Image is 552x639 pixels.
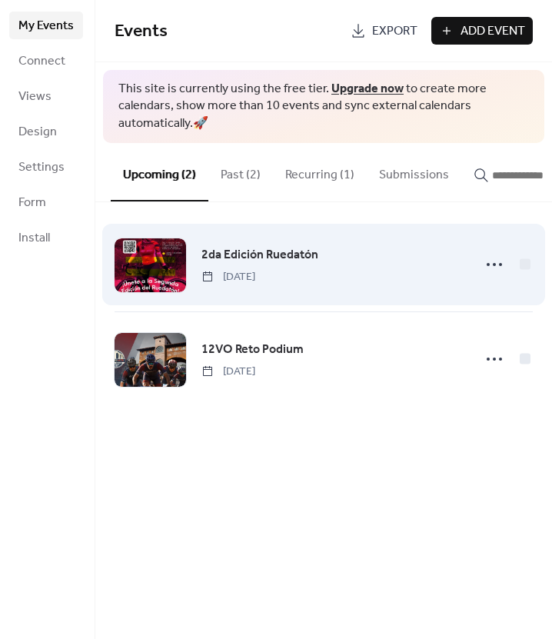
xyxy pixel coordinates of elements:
[18,123,57,141] span: Design
[201,341,304,359] span: 12VO Reto Podium
[18,52,65,71] span: Connect
[201,340,304,360] a: 12VO Reto Podium
[18,17,74,35] span: My Events
[9,82,83,110] a: Views
[18,158,65,177] span: Settings
[431,17,533,45] button: Add Event
[9,118,83,145] a: Design
[9,47,83,75] a: Connect
[9,12,83,39] a: My Events
[9,188,83,216] a: Form
[343,17,425,45] a: Export
[18,229,50,248] span: Install
[367,143,461,200] button: Submissions
[461,22,525,41] span: Add Event
[115,15,168,48] span: Events
[201,364,255,380] span: [DATE]
[201,269,255,285] span: [DATE]
[9,224,83,251] a: Install
[118,81,529,132] span: This site is currently using the free tier. to create more calendars, show more than 10 events an...
[111,143,208,201] button: Upcoming (2)
[201,246,318,265] span: 2da Edición Ruedatón
[372,22,417,41] span: Export
[18,194,46,212] span: Form
[9,153,83,181] a: Settings
[208,143,273,200] button: Past (2)
[18,88,52,106] span: Views
[201,245,318,265] a: 2da Edición Ruedatón
[273,143,367,200] button: Recurring (1)
[331,77,404,101] a: Upgrade now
